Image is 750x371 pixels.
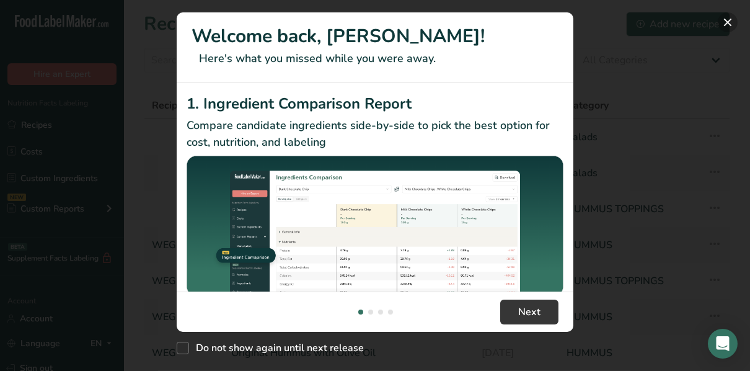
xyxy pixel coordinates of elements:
[518,305,540,320] span: Next
[192,50,558,67] p: Here's what you missed while you were away.
[187,117,563,151] p: Compare candidate ingredients side-by-side to pick the best option for cost, nutrition, and labeling
[708,329,738,359] div: Open Intercom Messenger
[187,92,563,115] h2: 1. Ingredient Comparison Report
[189,342,364,354] span: Do not show again until next release
[500,300,558,324] button: Next
[192,22,558,50] h1: Welcome back, [PERSON_NAME]!
[187,156,563,297] img: Ingredient Comparison Report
